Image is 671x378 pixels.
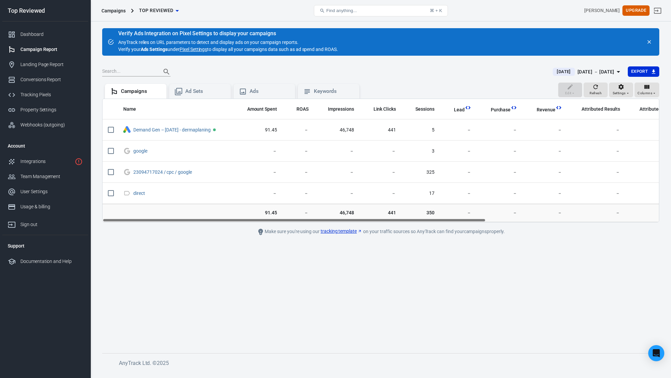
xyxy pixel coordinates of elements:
div: Campaigns [102,7,126,14]
a: Webhooks (outgoing) [2,117,88,132]
span: Purchase [482,107,511,113]
span: 23094717024 / cpc / google [133,170,193,174]
span: Revenue [537,107,555,113]
span: ROAS [296,106,309,113]
a: Conversions Report [2,72,88,87]
a: Usage & billing [2,199,88,214]
span: － [365,190,396,197]
svg: Direct [123,189,131,197]
span: Lead [454,107,465,113]
button: [DATE][DATE] － [DATE] [547,66,627,77]
span: Name [123,106,145,113]
button: Refresh [584,83,608,97]
button: close [645,37,654,47]
span: Columns [638,90,652,96]
a: Property Settings [2,102,88,117]
span: The total return on ad spend [288,105,309,113]
svg: Google [123,147,131,155]
input: Search... [102,67,156,76]
span: Top Reviewed [139,6,174,15]
span: Attributed Results [582,106,620,113]
div: Open Intercom Messenger [648,345,664,361]
div: Make sure you're using our on your traffic sources so AnyTrack can find your campaigns properly. [230,228,532,236]
a: 23094717024 / cpc / google [133,169,192,175]
span: － [528,148,562,155]
span: － [482,148,518,155]
svg: Google [123,168,131,176]
div: Landing Page Report [20,61,83,68]
button: Settings [609,83,633,97]
span: － [573,190,620,197]
div: Google Ads [123,126,131,134]
div: Dashboard [20,31,83,38]
div: Tracking Pixels [20,91,83,98]
h6: AnyTrack Ltd. © 2025 [119,359,621,367]
span: － [482,127,518,133]
span: － [573,148,620,155]
div: Top Reviewed [2,8,88,14]
div: Documentation and Help [20,258,83,265]
span: Find anything... [326,8,357,13]
div: Webhooks (outgoing) [20,121,83,128]
div: Ads [250,88,290,95]
span: － [288,148,309,155]
span: The number of clicks on links within the ad that led to advertiser-specified destinations [365,105,396,113]
a: direct [133,191,145,196]
span: Sessions [407,106,434,113]
span: Link Clicks [374,106,396,113]
div: Keywords [314,88,354,95]
button: Export [628,66,659,77]
a: Team Management [2,169,88,184]
span: － [239,169,277,176]
a: google [133,148,147,154]
span: － [528,210,562,216]
span: Purchase [491,107,511,113]
span: 441 [365,210,396,216]
span: － [482,190,518,197]
span: － [239,148,277,155]
span: － [288,127,309,133]
span: 91.45 [239,127,277,133]
a: Pixel Settings [180,46,207,53]
span: The total return on ad spend [296,105,309,113]
span: － [573,127,620,133]
li: Account [2,138,88,154]
span: 5 [407,127,434,133]
div: User Settings [20,188,83,195]
span: [DATE] [554,68,573,75]
span: 91.45 [239,210,277,216]
span: － [288,190,309,197]
span: － [365,169,396,176]
span: 17 [407,190,434,197]
span: － [528,169,562,176]
span: Name [123,106,136,113]
span: The estimated total amount of money you've spent on your campaign, ad set or ad during its schedule. [247,105,277,113]
div: ⌘ + K [430,8,442,13]
button: Find anything...⌘ + K [314,5,448,16]
div: Conversions Report [20,76,83,83]
span: － [365,148,396,155]
a: User Settings [2,184,88,199]
span: － [319,169,354,176]
button: Top Reviewed [136,4,182,17]
a: Integrations [2,154,88,169]
div: Integrations [20,158,72,165]
div: Campaign Report [20,46,83,53]
span: 350 [407,210,434,216]
span: The estimated total amount of money you've spent on your campaign, ad set or ad during its schedule. [239,105,277,113]
span: － [482,169,518,176]
div: AnyTrack relies on URL parameters to detect and display ads on your campaign reports. Verify your... [118,31,338,53]
a: Sign out [2,214,88,232]
div: Team Management [20,173,83,180]
strong: Ads Settings [141,47,168,52]
span: The total conversions attributed according to your ad network (Facebook, Google, etc.) [573,105,620,113]
span: － [445,190,471,197]
a: Tracking Pixels [2,87,88,102]
span: － [445,169,471,176]
span: The total conversions attributed according to your ad network (Facebook, Google, etc.) [582,105,620,113]
div: Account id: vBYNLn0g [584,7,620,14]
span: direct [133,191,146,196]
div: [DATE] － [DATE] [578,68,614,76]
span: Impressions [328,106,354,113]
button: Search [158,64,175,80]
